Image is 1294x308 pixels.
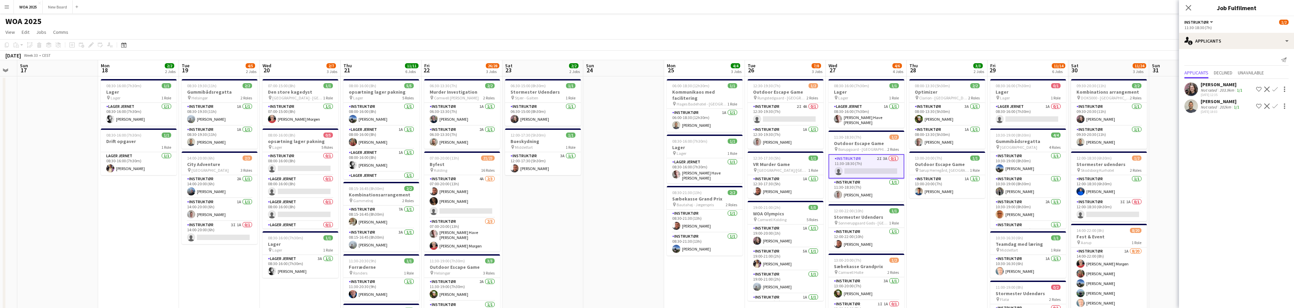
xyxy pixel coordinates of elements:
div: 11:30-18:30 (7h) [1184,25,1289,30]
a: Comms [50,28,71,37]
span: 1/2 [1279,20,1289,25]
app-skills-label: 1/1 [1234,104,1239,110]
div: [PERSON_NAME] [1201,98,1241,104]
span: Applicants [1184,70,1208,75]
a: Edit [19,28,32,37]
div: [DATE] [5,52,21,59]
span: View [5,29,15,35]
button: New Board [43,0,73,14]
div: Applicants [1179,33,1294,49]
button: Instruktør [1184,20,1214,25]
span: Jobs [36,29,46,35]
div: CEST [42,53,51,58]
span: Edit [22,29,29,35]
span: Comms [53,29,68,35]
span: Instruktør [1184,20,1209,25]
a: View [3,28,18,37]
app-skills-label: 1/1 [1237,88,1242,93]
h1: WOA 2025 [5,16,42,26]
span: Week 33 [22,53,39,58]
div: [DATE] 18:03 [1201,110,1241,114]
div: [DATE] 12:35 [1201,93,1244,97]
h3: Job Fulfilment [1179,3,1294,12]
span: Declined [1214,70,1232,75]
span: Unavailable [1238,70,1264,75]
a: Jobs [33,28,49,37]
div: Not rated [1201,104,1218,110]
div: 202km [1218,104,1232,110]
div: 203.9km [1218,88,1235,93]
button: WOA 2025 [14,0,43,14]
div: Not rated [1201,88,1218,93]
div: [PERSON_NAME] [1201,81,1244,88]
